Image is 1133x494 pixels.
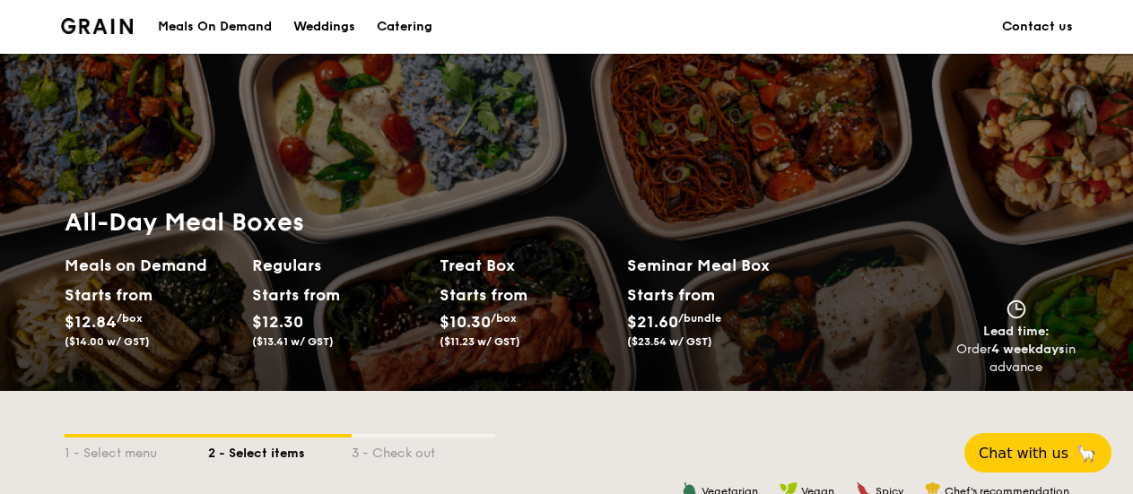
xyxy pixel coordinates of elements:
div: 3 - Check out [352,438,495,463]
button: Chat with us🦙 [964,433,1111,472]
span: 🦙 [1076,443,1097,464]
strong: 4 weekdays [991,342,1065,357]
span: $10.30 [440,312,491,332]
h2: Regulars [252,253,425,278]
div: Starts from [627,282,714,308]
div: 1 - Select menu [65,438,208,463]
span: Chat with us [979,445,1068,462]
div: Starts from [440,282,519,308]
h2: Seminar Meal Box [627,253,815,278]
h2: Treat Box [440,253,613,278]
span: ($11.23 w/ GST) [440,335,520,348]
a: Logotype [61,18,134,34]
span: ($14.00 w/ GST) [65,335,150,348]
div: Starts from [252,282,332,308]
h2: Meals on Demand [65,253,238,278]
img: icon-clock.2db775ea.svg [1003,299,1030,319]
div: Order in advance [956,341,1076,377]
span: ($23.54 w/ GST) [627,335,712,348]
h1: All-Day Meal Boxes [65,206,815,238]
div: 2 - Select items [208,438,352,463]
div: Starts from [65,282,144,308]
span: /box [491,312,517,325]
span: $12.30 [252,312,303,332]
span: $12.84 [65,312,117,332]
span: /bundle [678,312,721,325]
span: $21.60 [627,312,678,332]
span: /box [117,312,143,325]
img: Grain [61,18,134,34]
span: Lead time: [983,324,1050,339]
span: ($13.41 w/ GST) [252,335,334,348]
